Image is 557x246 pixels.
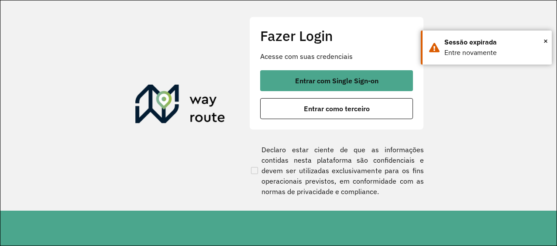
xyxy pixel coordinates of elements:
div: Entre novamente [444,48,545,58]
button: Close [543,34,548,48]
span: × [543,34,548,48]
h2: Fazer Login [260,27,413,44]
span: Entrar como terceiro [304,105,370,112]
p: Acesse com suas credenciais [260,51,413,61]
label: Declaro estar ciente de que as informações contidas nesta plataforma são confidenciais e devem se... [249,144,424,197]
span: Entrar com Single Sign-on [295,77,378,84]
button: button [260,98,413,119]
div: Sessão expirada [444,37,545,48]
button: button [260,70,413,91]
img: Roteirizador AmbevTech [135,85,225,126]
